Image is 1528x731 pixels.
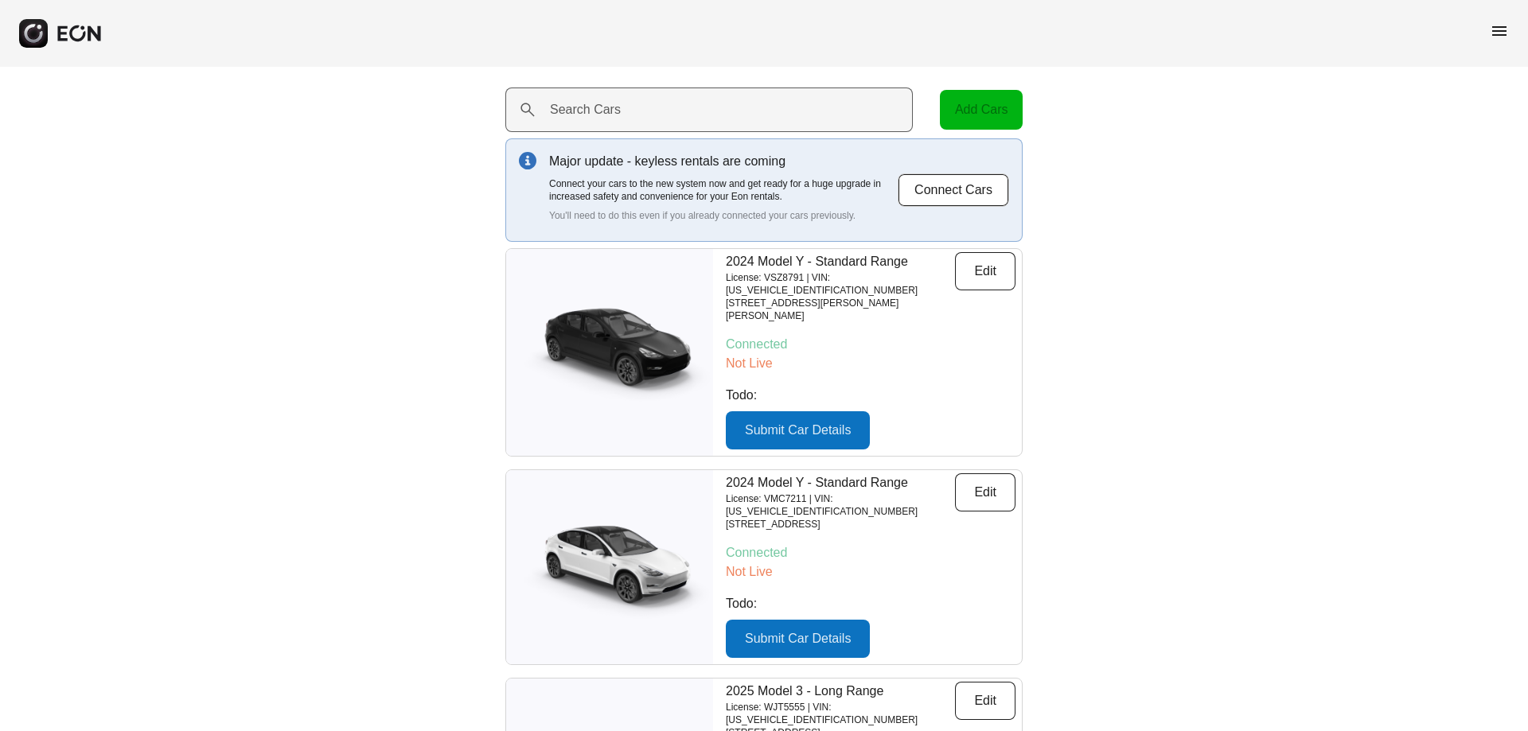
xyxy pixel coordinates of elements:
[955,252,1015,290] button: Edit
[726,473,955,492] p: 2024 Model Y - Standard Range
[726,543,1015,562] p: Connected
[519,152,536,169] img: info
[726,518,955,531] p: [STREET_ADDRESS]
[955,682,1015,720] button: Edit
[726,594,1015,613] p: Todo:
[726,335,1015,354] p: Connected
[726,562,1015,581] p: Not Live
[726,297,955,322] p: [STREET_ADDRESS][PERSON_NAME][PERSON_NAME]
[506,515,713,619] img: car
[726,386,1015,405] p: Todo:
[726,271,955,297] p: License: VSZ8791 | VIN: [US_VEHICLE_IDENTIFICATION_NUMBER]
[726,354,1015,373] p: Not Live
[726,682,955,701] p: 2025 Model 3 - Long Range
[726,411,870,449] button: Submit Car Details
[726,492,955,518] p: License: VMC7211 | VIN: [US_VEHICLE_IDENTIFICATION_NUMBER]
[506,301,713,404] img: car
[550,100,621,119] label: Search Cars
[726,620,870,658] button: Submit Car Details
[955,473,1015,511] button: Edit
[726,701,955,726] p: License: WJT5555 | VIN: [US_VEHICLE_IDENTIFICATION_NUMBER]
[898,173,1009,207] button: Connect Cars
[549,209,898,222] p: You'll need to do this even if you already connected your cars previously.
[1490,21,1509,41] span: menu
[549,177,898,203] p: Connect your cars to the new system now and get ready for a huge upgrade in increased safety and ...
[726,252,955,271] p: 2024 Model Y - Standard Range
[549,152,898,171] p: Major update - keyless rentals are coming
